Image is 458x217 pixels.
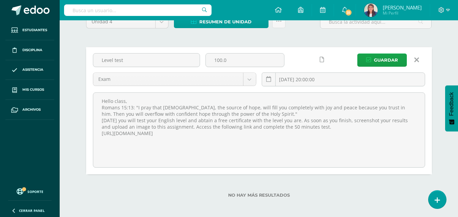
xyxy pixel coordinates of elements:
span: Exam [98,73,238,86]
a: Archivos [5,100,54,120]
a: Soporte [8,187,52,196]
span: Asistencia [22,67,43,72]
span: Disciplina [22,47,42,53]
input: Busca la actividad aquí... [320,15,431,28]
span: Feedback [449,92,455,116]
textarea: [URL][DOMAIN_NAME] [93,93,425,167]
span: Resumen de unidad [199,16,252,28]
span: Estudiantes [22,27,47,33]
a: Resumen de unidad [174,15,268,28]
label: No hay más resultados [86,193,432,198]
span: Mis cursos [22,87,44,92]
span: Archivos [22,107,41,112]
a: Mis cursos [5,80,54,100]
span: Unidad 4 [92,15,150,28]
span: Soporte [27,189,43,194]
input: Busca un usuario... [64,4,212,16]
button: Guardar [357,53,407,67]
a: Unidad 4 [86,15,168,28]
span: Guardar [374,54,398,66]
input: Fecha de entrega [262,73,425,86]
span: 31 [345,9,352,16]
span: Mi Perfil [383,10,422,16]
input: Título [93,53,200,67]
a: Exam [93,73,256,86]
button: Feedback - Mostrar encuesta [445,85,458,131]
a: Disciplina [5,40,54,60]
img: 64f220a76ce8a7c8a2fce748c524eb74.png [364,3,378,17]
a: Estudiantes [5,20,54,40]
input: Puntos máximos [206,53,284,67]
span: Cerrar panel [19,208,45,213]
span: [PERSON_NAME] [383,4,422,11]
a: Asistencia [5,60,54,80]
